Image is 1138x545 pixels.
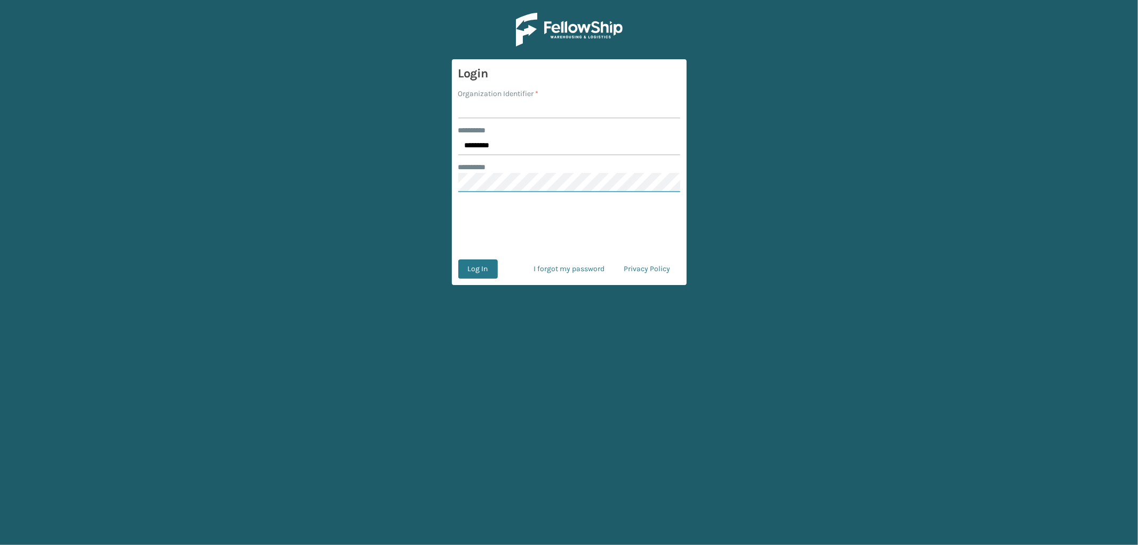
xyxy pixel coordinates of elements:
[458,66,680,82] h3: Login
[488,205,650,247] iframe: reCAPTCHA
[516,13,623,46] img: Logo
[524,259,615,279] a: I forgot my password
[458,88,539,99] label: Organization Identifier
[615,259,680,279] a: Privacy Policy
[458,259,498,279] button: Log In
